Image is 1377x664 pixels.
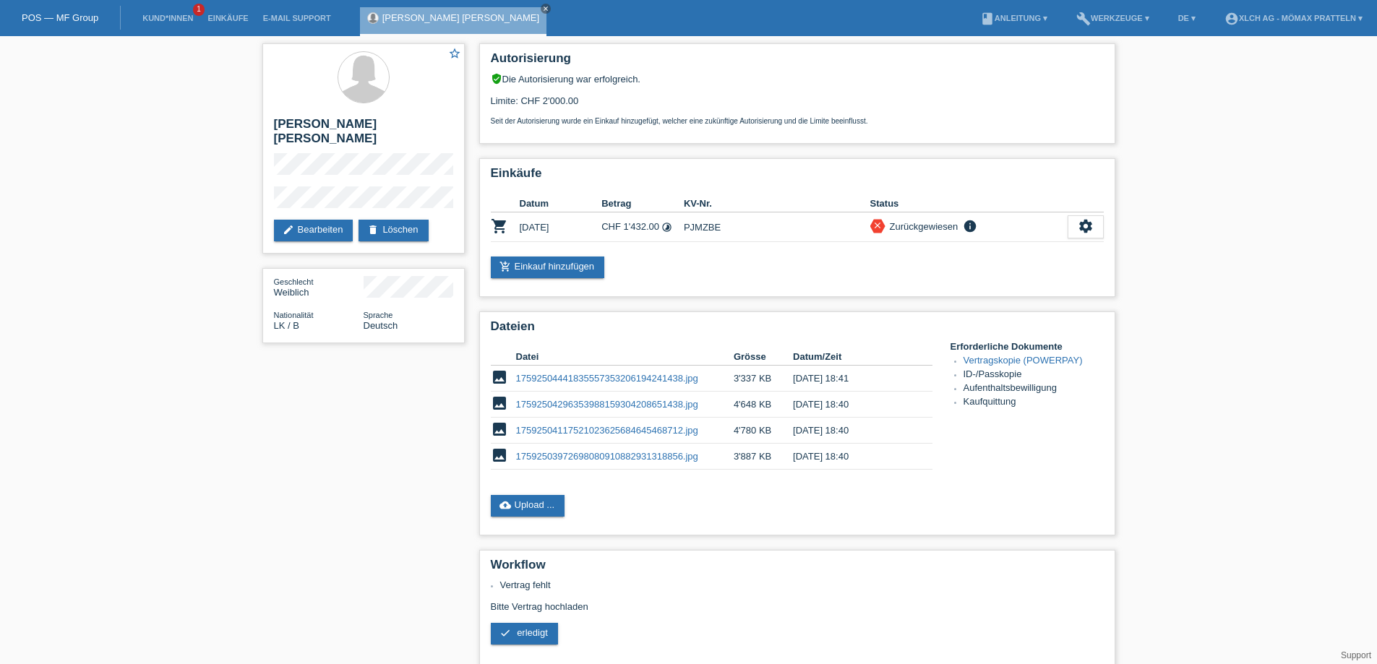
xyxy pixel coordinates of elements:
[448,47,461,60] i: star_border
[491,421,508,438] i: image
[516,399,698,410] a: 17592504296353988159304208651438.jpg
[734,392,793,418] td: 4'648 KB
[684,195,870,212] th: KV-Nr.
[491,73,502,85] i: verified_user
[274,276,364,298] div: Weiblich
[793,366,911,392] td: [DATE] 18:41
[135,14,200,22] a: Kund*innen
[491,166,1104,188] h2: Einkäufe
[516,451,698,462] a: 17592503972698080910882931318856.jpg
[274,311,314,319] span: Nationalität
[516,373,698,384] a: 17592504441835557353206194241438.jpg
[491,51,1104,73] h2: Autorisierung
[256,14,338,22] a: E-Mail Support
[193,4,205,16] span: 1
[274,320,299,331] span: Sri Lanka / B / 03.04.2019
[1217,14,1370,22] a: account_circleXLCH AG - Mömax Pratteln ▾
[961,219,979,233] i: info
[491,495,565,517] a: cloud_uploadUpload ...
[793,444,911,470] td: [DATE] 18:40
[491,558,1104,579] h2: Workflow
[359,220,428,241] a: deleteLöschen
[541,4,551,14] a: close
[491,394,508,412] i: image
[382,12,539,23] a: [PERSON_NAME] [PERSON_NAME]
[734,444,793,470] td: 3'887 KB
[283,224,294,236] i: edit
[964,368,1104,382] li: ID-/Passkopie
[491,256,605,278] a: add_shopping_cartEinkauf hinzufügen
[793,418,911,444] td: [DATE] 18:40
[274,117,453,153] h2: [PERSON_NAME] [PERSON_NAME]
[491,217,508,235] i: POSP00028159
[661,222,672,233] i: Fixe Raten - Zinsübernahme durch Kunde (12 Raten)
[448,47,461,62] a: star_border
[517,627,548,638] span: erledigt
[200,14,255,22] a: Einkäufe
[872,220,883,230] i: close
[499,261,511,272] i: add_shopping_cart
[500,579,1104,590] li: Vertrag fehlt
[274,277,314,286] span: Geschlecht
[964,382,1104,396] li: Aufenthaltsbewilligung
[684,212,870,242] td: PJMZBE
[793,392,911,418] td: [DATE] 18:40
[367,224,379,236] i: delete
[601,212,684,242] td: CHF 1'432.00
[499,627,511,639] i: check
[274,220,353,241] a: editBearbeiten
[364,311,393,319] span: Sprache
[734,366,793,392] td: 3'337 KB
[1069,14,1157,22] a: buildWerkzeuge ▾
[793,348,911,366] th: Datum/Zeit
[22,12,98,23] a: POS — MF Group
[491,319,1104,341] h2: Dateien
[516,348,734,366] th: Datei
[491,368,508,386] i: image
[870,195,1068,212] th: Status
[364,320,398,331] span: Deutsch
[491,117,1104,125] p: Seit der Autorisierung wurde ein Einkauf hinzugefügt, welcher eine zukünftige Autorisierung und d...
[491,447,508,464] i: image
[1171,14,1203,22] a: DE ▾
[542,5,549,12] i: close
[491,623,558,644] a: check erledigt
[973,14,1055,22] a: bookAnleitung ▾
[1078,218,1094,234] i: settings
[734,418,793,444] td: 4'780 KB
[499,499,511,511] i: cloud_upload
[1341,650,1371,660] a: Support
[951,341,1104,352] h4: Erforderliche Dokumente
[980,12,995,26] i: book
[491,73,1104,85] div: Die Autorisierung war erfolgreich.
[1076,12,1091,26] i: build
[516,425,698,436] a: 17592504117521023625684645468712.jpg
[964,396,1104,410] li: Kaufquittung
[885,219,958,234] div: Zurückgewiesen
[520,195,602,212] th: Datum
[601,195,684,212] th: Betrag
[491,85,1104,125] div: Limite: CHF 2'000.00
[491,579,1104,655] div: Bitte Vertrag hochladen
[520,212,602,242] td: [DATE]
[734,348,793,366] th: Grösse
[964,355,1083,366] a: Vertragskopie (POWERPAY)
[1224,12,1239,26] i: account_circle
